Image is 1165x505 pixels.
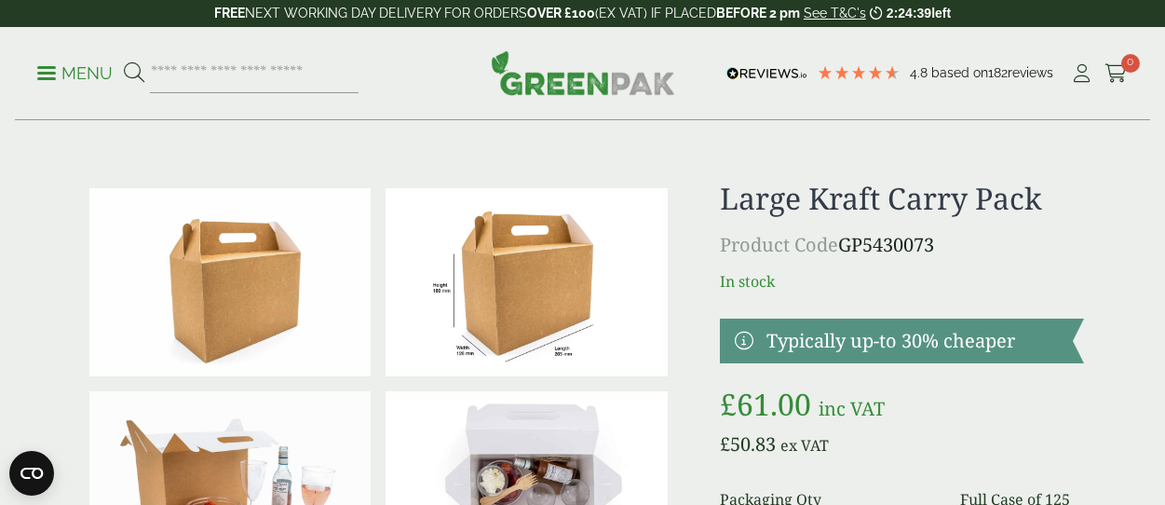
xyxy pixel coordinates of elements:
[9,451,54,496] button: Open CMP widget
[1121,54,1140,73] span: 0
[720,384,737,424] span: £
[37,62,113,81] a: Menu
[1008,65,1053,80] span: reviews
[1104,60,1128,88] a: 0
[1104,64,1128,83] i: Cart
[720,231,1084,259] p: GP5430073
[720,431,776,457] bdi: 50.83
[1070,64,1093,83] i: My Account
[720,270,1084,293] p: In stock
[819,396,885,421] span: inc VAT
[720,232,838,257] span: Product Code
[887,6,931,20] span: 2:24:39
[780,435,829,456] span: ex VAT
[910,65,931,80] span: 4.8
[527,6,595,20] strong: OVER £100
[988,65,1008,80] span: 182
[720,431,730,457] span: £
[89,188,372,376] img: IMG_5979 (Large)
[931,6,951,20] span: left
[931,65,988,80] span: Based on
[804,6,866,20] a: See T&C's
[726,67,807,80] img: REVIEWS.io
[491,50,675,95] img: GreenPak Supplies
[37,62,113,85] p: Menu
[720,384,811,424] bdi: 61.00
[817,64,901,81] div: 4.79 Stars
[214,6,245,20] strong: FREE
[716,6,800,20] strong: BEFORE 2 pm
[386,188,668,376] img: CarryPack_LG
[720,181,1084,216] h1: Large Kraft Carry Pack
